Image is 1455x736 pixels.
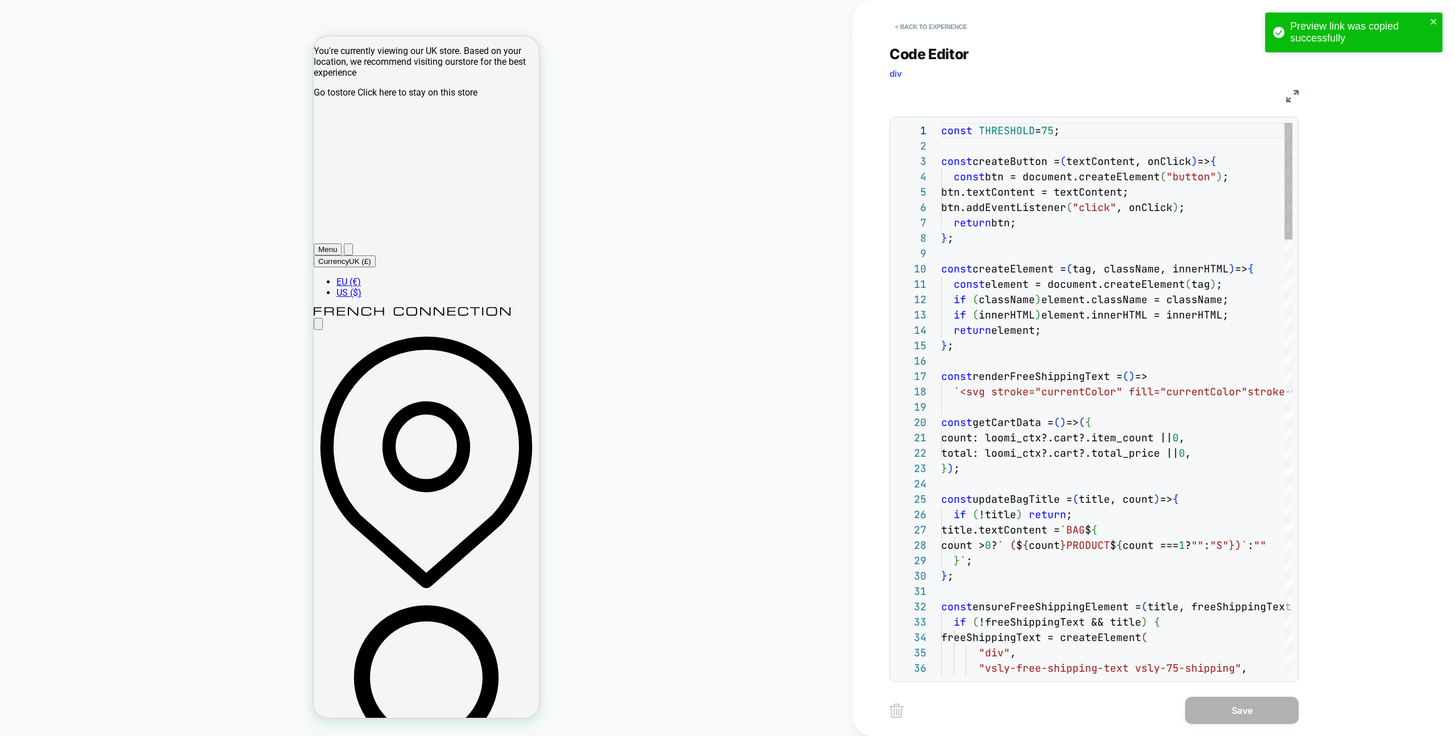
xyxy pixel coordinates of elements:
[1191,539,1204,552] span: ""
[1066,416,1079,429] span: =>
[889,704,904,718] img: delete
[1029,508,1066,521] span: return
[972,416,1054,429] span: getCartData =
[1290,20,1427,44] div: Preview link was copied successfully
[1286,90,1299,102] img: fullscreen
[941,462,947,475] span: }
[972,600,1141,613] span: ensureFreeShippingElement =
[941,569,947,582] span: }
[896,630,926,645] div: 34
[896,645,926,660] div: 35
[896,522,926,537] div: 27
[941,124,972,137] span: const
[896,184,926,200] div: 5
[972,262,1066,275] span: createElement =
[1085,523,1091,536] span: $
[941,493,972,506] span: const
[1223,170,1229,183] span: ;
[1054,416,1060,429] span: (
[1185,539,1191,552] span: ?
[979,508,1016,521] span: !title
[1229,262,1235,275] span: )
[954,462,960,475] span: ;
[1010,646,1016,659] span: ,
[979,124,1035,137] span: THRESHOLD
[1191,278,1210,291] span: tag
[985,539,991,552] span: 0
[941,201,1066,214] span: btn.addEventListener
[979,293,1035,306] span: className
[1210,539,1229,552] span: "S"
[1116,539,1123,552] span: {
[1166,170,1216,183] span: "button"
[1066,262,1072,275] span: (
[954,615,966,629] span: if
[896,369,926,384] div: 17
[1204,539,1210,552] span: :
[941,600,972,613] span: const
[1216,170,1223,183] span: )
[1079,493,1154,506] span: title, count
[1430,17,1438,28] button: close
[1066,201,1072,214] span: (
[991,539,997,552] span: ?
[1060,416,1066,429] span: )
[1179,539,1185,552] span: 1
[985,170,1160,183] span: btn = document.createElement
[941,339,947,352] span: }
[991,216,1016,229] span: btn;
[1248,539,1254,552] span: :
[1254,539,1266,552] span: ""
[1041,124,1054,137] span: 75
[979,646,1010,659] span: "div"
[896,584,926,599] div: 31
[1154,493,1160,506] span: )
[941,370,972,383] span: const
[947,231,954,245] span: ;
[1035,124,1041,137] span: =
[972,308,979,321] span: (
[896,307,926,322] div: 13
[896,292,926,307] div: 12
[1160,170,1166,183] span: (
[1185,278,1191,291] span: (
[1022,539,1029,552] span: {
[896,507,926,522] div: 26
[947,569,954,582] span: ;
[991,324,1041,337] span: element;
[896,491,926,507] div: 25
[5,209,23,217] span: Menu
[896,614,926,630] div: 33
[941,446,1179,460] span: total: loomi_ctx?.cart?.total_price ||
[1060,523,1085,536] span: `BAG
[1191,155,1198,168] span: )
[1141,600,1148,613] span: (
[954,324,991,337] span: return
[896,246,926,261] div: 9
[23,240,47,251] a: Switch to the EU (€) Store
[954,278,985,291] span: const
[941,155,972,168] span: const
[985,278,1185,291] span: element = document.createElement
[889,46,969,63] span: Code Editor
[941,431,1173,444] span: count: loomi_ctx?.cart?.item_count ||
[1173,201,1179,214] span: )
[954,293,966,306] span: if
[979,615,1141,629] span: !freeShippingText && title
[1185,446,1191,460] span: ,
[1160,493,1173,506] span: =>
[1060,155,1066,168] span: (
[1235,539,1248,552] span: )`
[947,339,954,352] span: ;
[1123,370,1129,383] span: (
[941,539,985,552] span: count >
[954,216,991,229] span: return
[896,276,926,292] div: 11
[896,476,926,491] div: 24
[1135,370,1148,383] span: =>
[896,399,926,415] div: 19
[947,462,954,475] span: )
[896,154,926,169] div: 3
[896,445,926,461] div: 22
[1179,446,1185,460] span: 0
